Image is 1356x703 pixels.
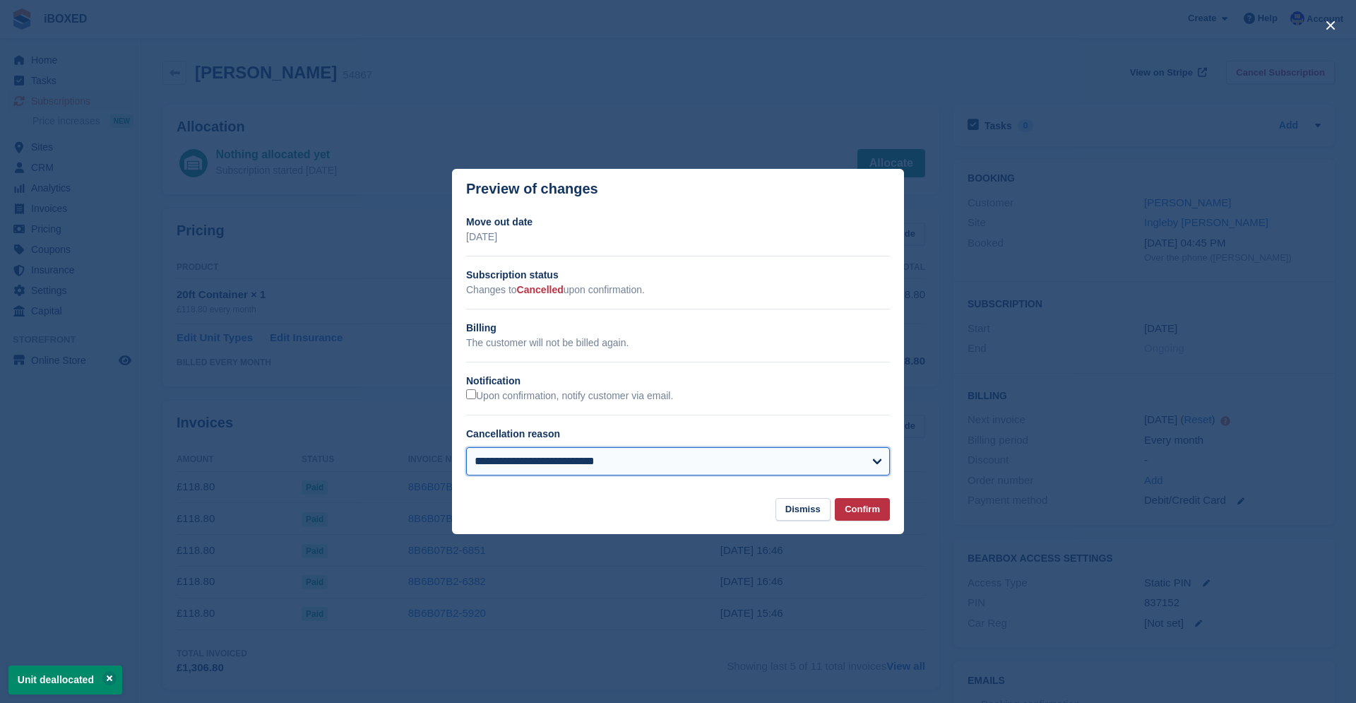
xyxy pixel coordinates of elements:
p: Unit deallocated [8,666,122,695]
h2: Billing [466,321,890,336]
h2: Notification [466,374,890,389]
p: Preview of changes [466,181,598,197]
label: Upon confirmation, notify customer via email. [466,389,673,403]
h2: Subscription status [466,268,890,283]
label: Cancellation reason [466,428,560,439]
p: The customer will not be billed again. [466,336,890,350]
p: Changes to upon confirmation. [466,283,890,297]
button: Dismiss [775,498,831,521]
button: close [1319,14,1342,37]
p: [DATE] [466,230,890,244]
button: Confirm [835,498,890,521]
h2: Move out date [466,215,890,230]
input: Upon confirmation, notify customer via email. [466,389,476,399]
span: Cancelled [517,284,564,295]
